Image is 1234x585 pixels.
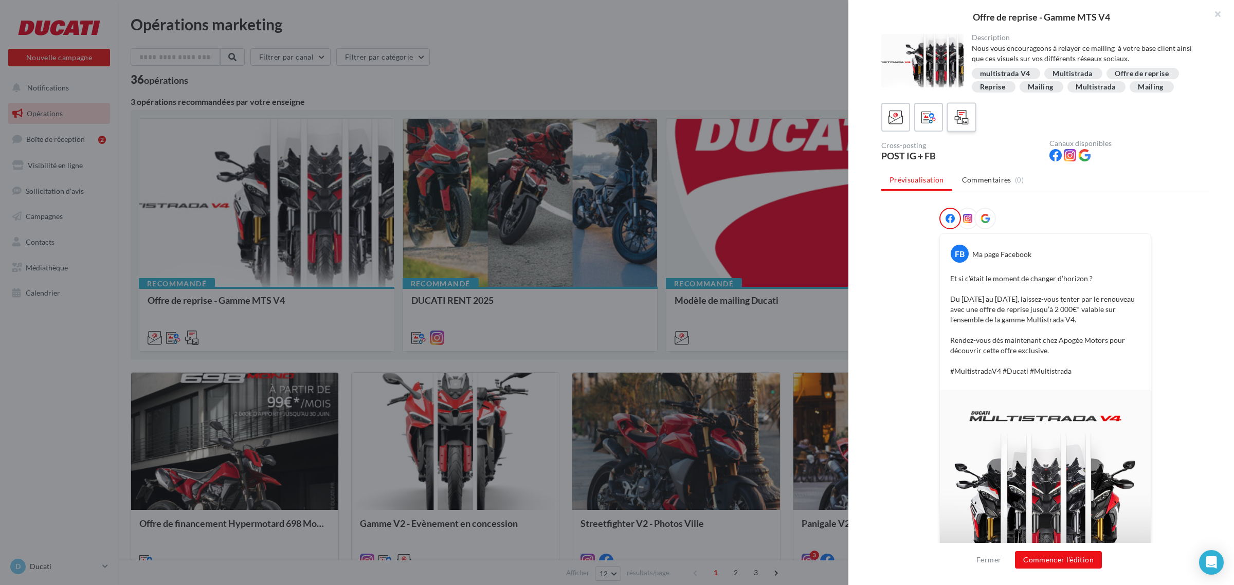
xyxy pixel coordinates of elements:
[1076,83,1115,91] div: Multistrada
[1049,140,1209,147] div: Canaux disponibles
[865,12,1218,22] div: Offre de reprise - Gamme MTS V4
[1015,176,1024,184] span: (0)
[881,151,1041,160] div: POST IG + FB
[972,34,1202,41] div: Description
[972,554,1005,566] button: Fermer
[951,245,969,263] div: FB
[1028,83,1053,91] div: Mailing
[1015,551,1102,569] button: Commencer l'édition
[1138,83,1163,91] div: Mailing
[1052,70,1092,78] div: Multistrada
[1115,70,1169,78] div: Offre de reprise
[972,249,1031,260] div: Ma page Facebook
[950,273,1140,376] p: Et si c’était le moment de changer d’horizon ? Du [DATE] au [DATE], laissez-vous tenter par le re...
[1199,550,1224,575] div: Open Intercom Messenger
[980,70,1030,78] div: multistrada V4
[972,43,1202,64] div: Nous vous encourageons à relayer ce mailing à votre base client ainsi que ces visuels sur vos dif...
[962,175,1011,185] span: Commentaires
[881,142,1041,149] div: Cross-posting
[980,83,1005,91] div: Reprise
